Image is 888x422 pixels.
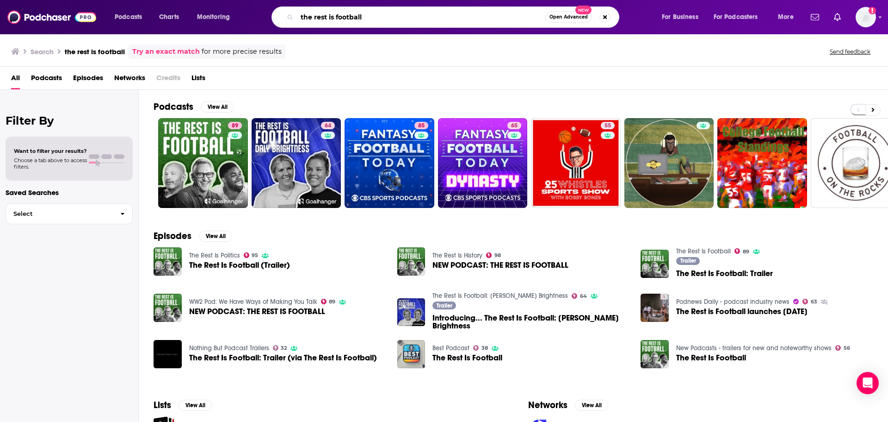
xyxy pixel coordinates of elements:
a: The Rest Is Football: Trailer (via The Rest Is Football) [154,340,182,368]
a: PodcastsView All [154,101,234,113]
img: The Rest Is Football [641,340,669,368]
a: The Rest Is Football [432,354,502,362]
a: WW2 Pod: We Have Ways of Making You Talk [189,298,317,306]
span: Trailer [680,258,696,264]
button: Show profile menu [856,7,876,27]
a: Episodes [73,70,103,89]
a: 64 [252,118,341,208]
span: Introducing... The Rest Is Football: [PERSON_NAME] Brightness [432,314,629,330]
button: open menu [191,10,242,25]
a: Best Podcast [432,344,469,352]
span: Credits [156,70,180,89]
span: 38 [481,346,488,350]
a: 95 [244,252,259,258]
a: 85 [345,118,434,208]
a: Lists [191,70,205,89]
a: 64 [572,293,587,299]
button: Select [6,203,133,224]
span: For Podcasters [714,11,758,24]
p: Saved Searches [6,188,133,197]
a: 63 [802,299,817,304]
a: The Rest Is History [432,252,482,259]
span: 89 [232,121,238,131]
a: Nothing But Podcast Trailers [189,344,269,352]
a: Try an exact match [132,46,200,57]
button: View All [179,400,212,411]
span: for more precise results [202,46,282,57]
span: Logged in as ddeng [856,7,876,27]
img: The Rest Is Football [397,340,425,368]
a: 89 [228,122,242,129]
button: Send feedback [827,48,873,56]
button: Open AdvancedNew [545,12,592,23]
a: 89 [158,118,248,208]
a: 38 [473,345,488,351]
span: 64 [580,294,587,298]
a: 32 [273,345,287,351]
a: Show notifications dropdown [807,9,823,25]
h2: Lists [154,399,171,411]
a: Show notifications dropdown [830,9,845,25]
img: Introducing... The Rest Is Football: Daly Brightness [397,298,425,327]
h2: Networks [528,399,567,411]
button: View All [199,231,232,242]
span: The Rest is Football launches [DATE] [676,308,808,315]
span: 98 [494,253,501,258]
svg: Add a profile image [869,7,876,14]
span: 63 [811,300,817,304]
a: The Rest Is Football [676,247,731,255]
button: open menu [771,10,805,25]
span: 95 [252,253,258,258]
h2: Podcasts [154,101,193,113]
span: 32 [281,346,287,350]
span: More [778,11,794,24]
a: EpisodesView All [154,230,232,242]
img: The Rest Is Football: Trailer [641,250,669,278]
button: View All [575,400,608,411]
a: All [11,70,20,89]
span: 85 [418,121,425,131]
a: 65 [438,118,528,208]
a: Charts [153,10,185,25]
a: 55 [601,122,615,129]
span: For Business [662,11,698,24]
a: 89 [321,299,336,304]
span: Charts [159,11,179,24]
a: The Rest Is Football: Trailer [676,270,773,277]
img: NEW PODCAST: THE REST IS FOOTBALL [154,294,182,322]
a: 89 [734,248,749,254]
a: Podnews Daily - podcast industry news [676,298,789,306]
span: 56 [844,346,850,350]
img: The Rest is Football launches today [641,294,669,322]
span: Monitoring [197,11,230,24]
a: Podcasts [31,70,62,89]
span: 89 [329,300,335,304]
a: The Rest Is Football: Trailer (via The Rest Is Football) [189,354,377,362]
a: The Rest Is Football (Trailer) [154,247,182,276]
span: 64 [325,121,331,131]
img: NEW PODCAST: THE REST IS FOOTBALL [397,247,425,276]
a: Networks [114,70,145,89]
a: 64 [321,122,335,129]
a: 55 [531,118,621,208]
h3: Search [31,47,54,56]
span: Open Advanced [549,15,588,19]
img: User Profile [856,7,876,27]
img: Podchaser - Follow, Share and Rate Podcasts [7,8,96,26]
span: 65 [511,121,518,131]
a: NEW PODCAST: THE REST IS FOOTBALL [189,308,325,315]
button: open menu [655,10,710,25]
